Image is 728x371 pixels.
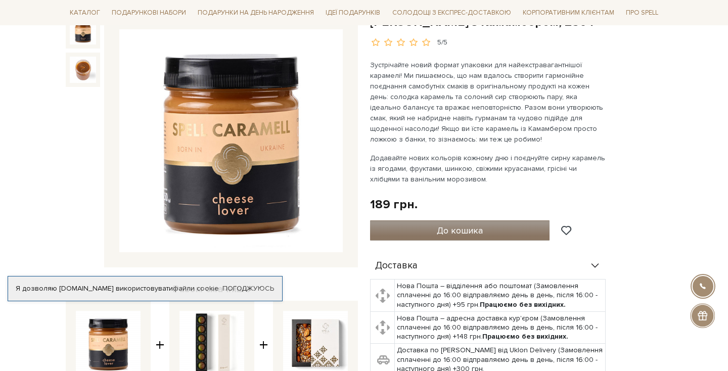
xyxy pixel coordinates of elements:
[395,311,606,344] td: Нова Пошта – адресна доставка кур'єром (Замовлення сплаченні до 16:00 відправляємо день в день, п...
[622,5,662,21] a: Про Spell
[388,4,515,21] a: Солодощі з експрес-доставкою
[437,225,483,236] span: До кошика
[108,5,190,21] a: Подарункові набори
[370,197,418,212] div: 189 грн.
[370,220,550,241] button: До кошика
[480,300,566,309] b: Працюємо без вихідних.
[8,284,282,293] div: Я дозволяю [DOMAIN_NAME] використовувати
[173,284,219,293] a: файли cookie
[70,57,96,83] img: Карамель з Камамбером, 250 г
[322,5,384,21] a: Ідеї подарунків
[119,29,343,253] img: Карамель з Камамбером, 250 г
[519,5,618,21] a: Корпоративним клієнтам
[66,5,104,21] a: Каталог
[437,38,447,48] div: 5/5
[482,332,568,341] b: Працюємо без вихідних.
[70,18,96,44] img: Карамель з Камамбером, 250 г
[395,280,606,312] td: Нова Пошта – відділення або поштомат (Замовлення сплаченні до 16:00 відправляємо день в день, піс...
[375,261,418,270] span: Доставка
[222,284,274,293] a: Погоджуюсь
[370,60,607,145] p: Зустрічайте новий формат упаковки для найекстравагантнішої карамелі! Ми пишаємось, що нам вдалось...
[370,153,607,184] p: Додавайте нових кольорів кожному дню і поєднуйте сирну карамель із ягодами, фруктами, шинкою, сві...
[194,5,318,21] a: Подарунки на День народження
